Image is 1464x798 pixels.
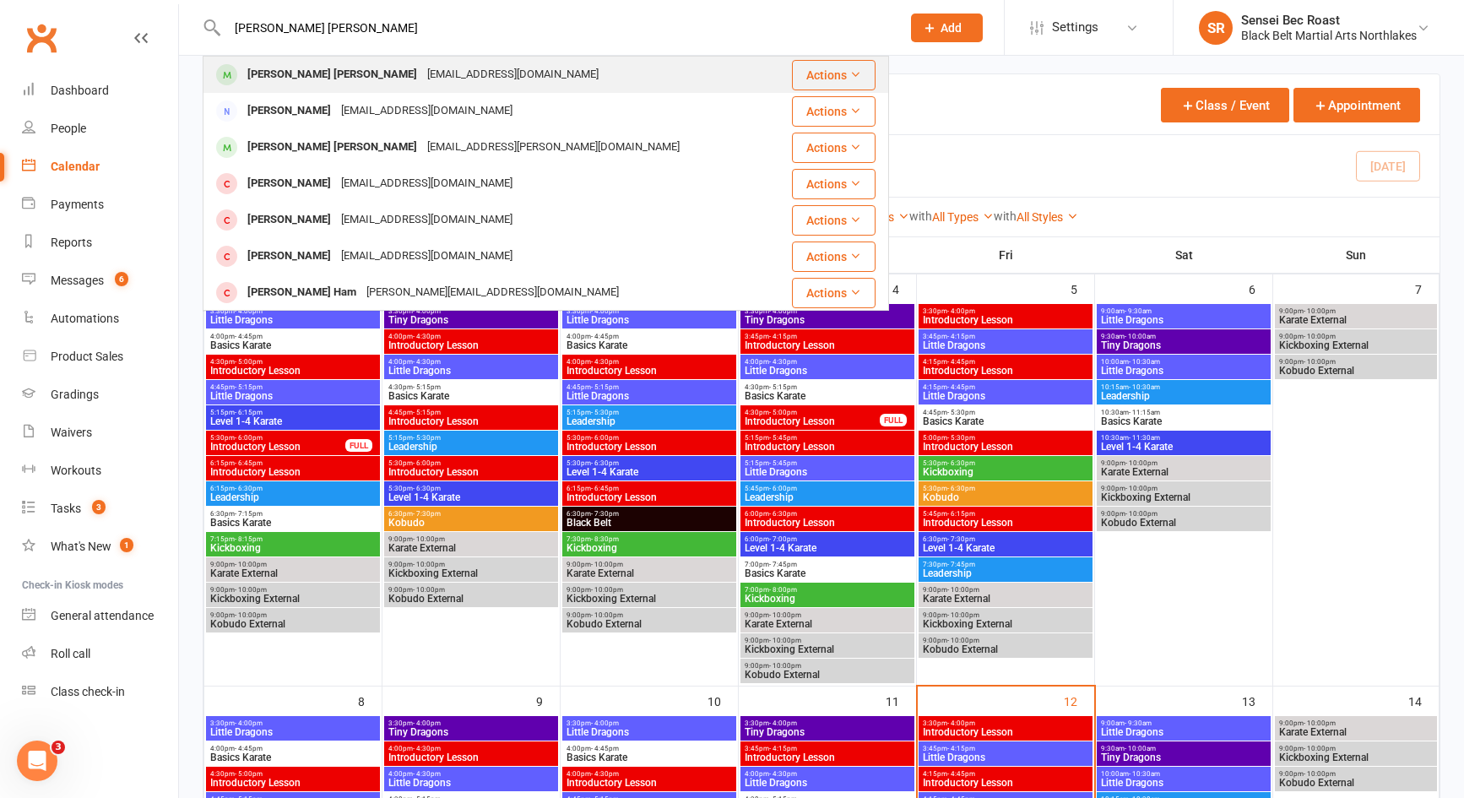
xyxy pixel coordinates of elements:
[1100,366,1267,376] span: Little Dragons
[744,492,911,502] span: Leadership
[209,358,377,366] span: 4:30pm
[51,198,104,211] div: Payments
[1278,307,1434,315] span: 9:00pm
[1100,315,1267,325] span: Little Dragons
[744,391,911,401] span: Basics Karate
[947,485,975,492] span: - 6:30pm
[922,307,1089,315] span: 3:30pm
[922,543,1089,553] span: Level 1-4 Karate
[361,280,624,305] div: [PERSON_NAME][EMAIL_ADDRESS][DOMAIN_NAME]
[115,272,128,286] span: 6
[1100,358,1267,366] span: 10:00am
[51,274,104,287] div: Messages
[769,434,797,442] span: - 5:45pm
[242,208,336,232] div: [PERSON_NAME]
[1304,307,1336,315] span: - 10:00pm
[388,568,555,578] span: Kickboxing External
[1273,237,1440,273] th: Sun
[922,434,1089,442] span: 5:00pm
[235,459,263,467] span: - 6:45pm
[566,467,733,477] span: Level 1-4 Karate
[769,561,797,568] span: - 7:45pm
[566,518,733,528] span: Black Belt
[242,135,422,160] div: [PERSON_NAME] [PERSON_NAME]
[388,358,555,366] span: 4:00pm
[413,510,441,518] span: - 7:30pm
[909,209,932,223] strong: with
[1161,88,1289,122] button: Class / Event
[209,518,377,528] span: Basics Karate
[566,492,733,502] span: Introductory Lesson
[941,21,962,35] span: Add
[388,366,555,376] span: Little Dragons
[566,383,733,391] span: 4:45pm
[345,439,372,452] div: FULL
[566,315,733,325] span: Little Dragons
[922,416,1089,426] span: Basics Karate
[51,685,125,698] div: Class check-in
[209,366,377,376] span: Introductory Lesson
[51,84,109,97] div: Dashboard
[235,611,267,619] span: - 10:00pm
[209,535,377,543] span: 7:15pm
[1293,88,1420,122] button: Appointment
[744,333,911,340] span: 3:45pm
[922,510,1089,518] span: 5:45pm
[1100,459,1267,467] span: 9:00pm
[566,307,733,315] span: 3:30pm
[22,110,178,148] a: People
[744,535,911,543] span: 6:00pm
[242,99,336,123] div: [PERSON_NAME]
[388,518,555,528] span: Kobudo
[1278,366,1434,376] span: Kobudo External
[1100,391,1267,401] span: Leadership
[388,391,555,401] span: Basics Karate
[922,442,1089,452] span: Introductory Lesson
[22,338,178,376] a: Product Sales
[591,307,619,315] span: - 4:00pm
[51,464,101,477] div: Workouts
[209,391,377,401] span: Little Dragons
[922,358,1089,366] span: 4:15pm
[235,358,263,366] span: - 5:00pm
[336,208,518,232] div: [EMAIL_ADDRESS][DOMAIN_NAME]
[591,383,619,391] span: - 5:15pm
[566,333,733,340] span: 4:00pm
[1052,8,1098,46] span: Settings
[388,442,555,452] span: Leadership
[566,459,733,467] span: 5:30pm
[22,224,178,262] a: Reports
[566,391,733,401] span: Little Dragons
[566,510,733,518] span: 6:30pm
[22,673,178,711] a: Class kiosk mode
[22,186,178,224] a: Payments
[209,307,377,315] span: 3:30pm
[413,333,441,340] span: - 4:30pm
[744,315,911,325] span: Tiny Dragons
[1129,358,1160,366] span: - 10:30am
[744,543,911,553] span: Level 1-4 Karate
[1125,485,1158,492] span: - 10:00pm
[744,366,911,376] span: Little Dragons
[20,17,62,59] a: Clubworx
[413,434,441,442] span: - 5:30pm
[388,459,555,467] span: 5:30pm
[209,586,377,594] span: 9:00pm
[1125,307,1152,315] span: - 9:30am
[235,510,263,518] span: - 7:15pm
[566,535,733,543] span: 7:30pm
[1125,333,1156,340] span: - 10:00am
[222,16,889,40] input: Search...
[209,409,377,416] span: 5:15pm
[922,586,1089,594] span: 9:00pm
[932,210,994,224] a: All Types
[209,492,377,502] span: Leadership
[388,340,555,350] span: Introductory Lesson
[591,358,619,366] span: - 4:30pm
[591,485,619,492] span: - 6:45pm
[22,490,178,528] a: Tasks 3
[566,543,733,553] span: Kickboxing
[388,409,555,416] span: 4:45pm
[120,538,133,552] span: 1
[209,442,346,452] span: Introductory Lesson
